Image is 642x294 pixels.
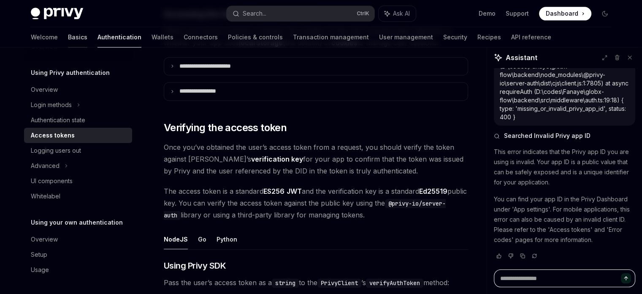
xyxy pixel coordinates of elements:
span: Assistant [506,52,537,63]
a: Wallets [152,27,173,47]
a: Access tokens [24,128,132,143]
button: NodeJS [164,229,188,249]
div: Logging users out [31,146,81,156]
a: Demo [479,9,496,18]
p: You can find your app ID in the Privy Dashboard under 'App settings'. For mobile applications, th... [494,194,635,245]
a: User management [379,27,433,47]
a: ES256 [263,187,284,196]
a: Recipes [477,27,501,47]
button: Ask AI [379,6,416,21]
span: Ask AI [393,9,410,18]
div: Advanced [31,161,60,171]
div: Overview [31,85,58,95]
a: Policies & controls [228,27,283,47]
img: dark logo [31,8,83,19]
div: Access tokens [31,130,75,140]
span: Using Privy SDK [164,260,226,272]
a: Welcome [31,27,58,47]
a: Transaction management [293,27,369,47]
span: Searched Invalid Privy app ID [504,132,591,140]
div: Overview [31,234,58,245]
button: Go [198,229,206,249]
a: JWT [287,187,302,196]
div: Setup [31,250,47,260]
a: Support [506,9,529,18]
a: Setup [24,247,132,262]
code: string [272,278,299,288]
code: PrivyClient [317,278,361,288]
a: Overview [24,232,132,247]
a: Ed25519 [419,187,447,196]
span: Dashboard [546,9,578,18]
a: Authentication [98,27,141,47]
div: Login methods [31,100,72,110]
p: This error indicates that the Privy app ID you are using is invalid. Your app ID is a public valu... [494,147,635,187]
button: Search...CtrlK [227,6,374,21]
a: Authentication state [24,113,132,128]
a: Dashboard [539,7,591,20]
div: Authentication state [31,115,85,125]
a: Whitelabel [24,189,132,204]
a: Basics [68,27,87,47]
h5: Using your own authentication [31,217,123,228]
a: Security [443,27,467,47]
button: Send message [621,273,631,283]
strong: verification key [251,155,303,163]
div: UI components [31,176,73,186]
h5: Using Privy authentication [31,68,110,78]
span: Ctrl K [357,10,369,17]
span: The access token is a standard and the verification key is a standard public key. You can verify ... [164,185,468,221]
a: API reference [511,27,551,47]
a: UI components [24,173,132,189]
button: Python [217,229,237,249]
button: Searched Invalid Privy app ID [494,132,635,140]
span: Pass the user’s access token as a to the ’s method: [164,277,468,289]
span: Verifying the access token [164,121,287,135]
a: Connectors [184,27,218,47]
div: Whitelabel [31,191,60,201]
button: Toggle dark mode [598,7,612,20]
div: Usage [31,265,49,275]
span: Once you’ve obtained the user’s access token from a request, you should verify the token against ... [164,141,468,177]
a: Usage [24,262,132,278]
a: Logging users out [24,143,132,158]
code: verifyAuthToken [366,278,423,288]
div: Search... [243,8,266,19]
code: @privy-io/server-auth [164,199,446,220]
a: Overview [24,82,132,97]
